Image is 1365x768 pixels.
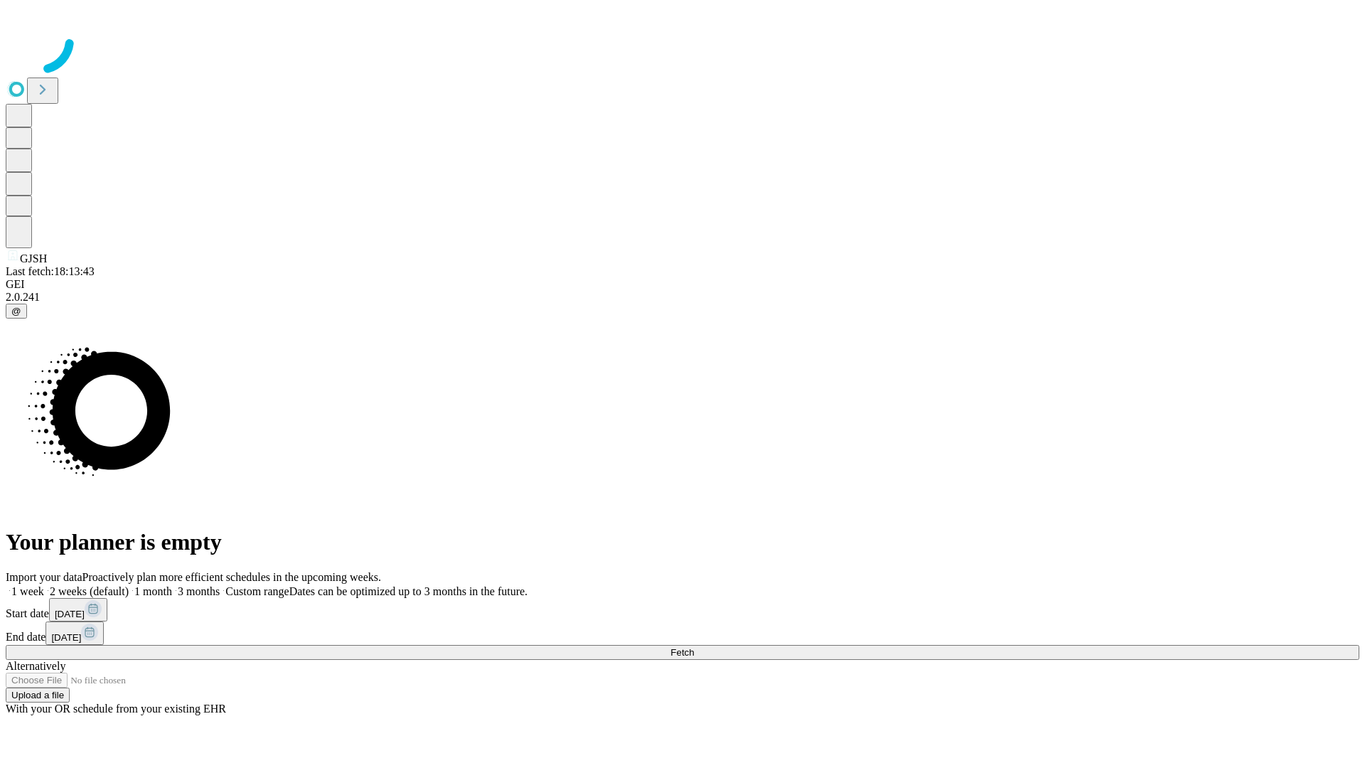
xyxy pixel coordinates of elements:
[6,571,82,583] span: Import your data
[6,598,1359,622] div: Start date
[6,645,1359,660] button: Fetch
[82,571,381,583] span: Proactively plan more efficient schedules in the upcoming weeks.
[6,688,70,703] button: Upload a file
[11,306,21,316] span: @
[225,585,289,597] span: Custom range
[289,585,528,597] span: Dates can be optimized up to 3 months in the future.
[55,609,85,619] span: [DATE]
[6,529,1359,555] h1: Your planner is empty
[6,291,1359,304] div: 2.0.241
[45,622,104,645] button: [DATE]
[6,278,1359,291] div: GEI
[670,647,694,658] span: Fetch
[6,622,1359,645] div: End date
[134,585,172,597] span: 1 month
[6,265,95,277] span: Last fetch: 18:13:43
[51,632,81,643] span: [DATE]
[11,585,44,597] span: 1 week
[49,598,107,622] button: [DATE]
[6,660,65,672] span: Alternatively
[6,304,27,319] button: @
[50,585,129,597] span: 2 weeks (default)
[6,703,226,715] span: With your OR schedule from your existing EHR
[178,585,220,597] span: 3 months
[20,252,47,265] span: GJSH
